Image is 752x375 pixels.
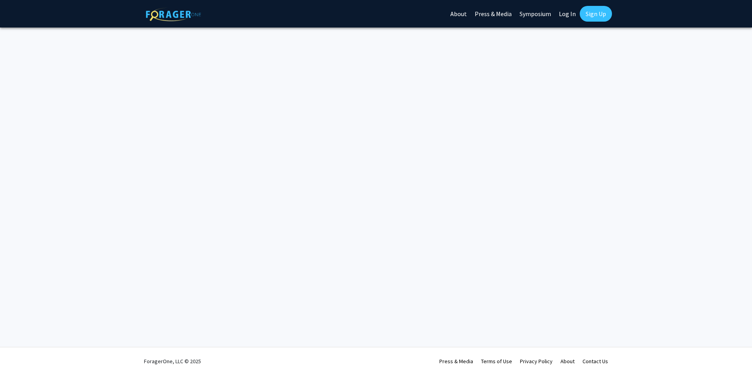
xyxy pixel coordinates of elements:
[439,358,473,365] a: Press & Media
[582,358,608,365] a: Contact Us
[144,347,201,375] div: ForagerOne, LLC © 2025
[520,358,553,365] a: Privacy Policy
[580,6,612,22] a: Sign Up
[481,358,512,365] a: Terms of Use
[560,358,575,365] a: About
[146,7,201,21] img: ForagerOne Logo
